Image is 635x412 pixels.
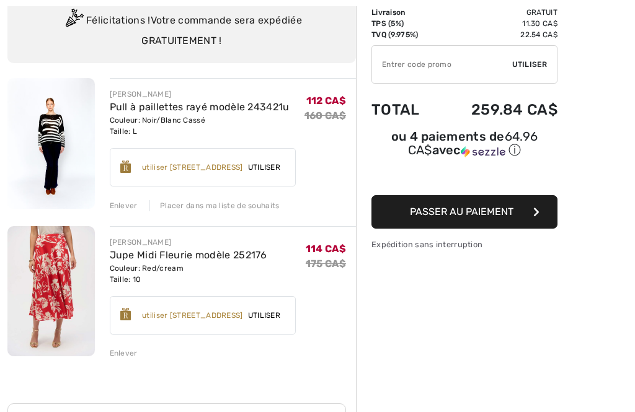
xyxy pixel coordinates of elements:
span: 64.96 CA$ [408,129,538,157]
span: Utiliser [243,310,285,321]
td: TPS (5%) [371,18,438,29]
input: Code promo [372,46,512,83]
img: Jupe Midi Fleurie modèle 252176 [7,226,95,356]
div: ou 4 paiements de64.96 CA$avecSezzle Cliquez pour en savoir plus sur Sezzle [371,131,557,163]
div: Expédition sans interruption [371,239,557,250]
td: Livraison [371,7,438,18]
img: Sezzle [461,146,505,157]
div: Félicitations ! Votre commande sera expédiée GRATUITEMENT ! [22,9,341,48]
div: Enlever [110,348,138,359]
div: utiliser [STREET_ADDRESS] [142,162,243,173]
img: Reward-Logo.svg [120,308,131,320]
img: Congratulation2.svg [61,9,86,33]
s: 160 CA$ [304,110,346,121]
a: Pull à paillettes rayé modèle 243421u [110,101,290,113]
span: 112 CA$ [306,95,346,107]
td: 259.84 CA$ [438,89,557,131]
div: [PERSON_NAME] [110,237,267,248]
div: Placer dans ma liste de souhaits [149,200,280,211]
s: 175 CA$ [306,258,346,270]
span: Utiliser [243,162,285,173]
td: 22.54 CA$ [438,29,557,40]
td: TVQ (9.975%) [371,29,438,40]
img: Reward-Logo.svg [120,160,131,173]
iframe: PayPal-paypal [371,163,557,191]
td: 11.30 CA$ [438,18,557,29]
div: Enlever [110,200,138,211]
span: Utiliser [512,59,547,70]
div: utiliser [STREET_ADDRESS] [142,310,243,321]
td: Total [371,89,438,131]
img: Pull à paillettes rayé modèle 243421u [7,78,95,209]
div: ou 4 paiements de avec [371,131,557,159]
span: 114 CA$ [306,243,346,255]
div: [PERSON_NAME] [110,89,290,100]
div: Couleur: Red/cream Taille: 10 [110,263,267,285]
button: Passer au paiement [371,195,557,229]
div: Couleur: Noir/Blanc Cassé Taille: L [110,115,290,137]
td: Gratuit [438,7,557,18]
a: Jupe Midi Fleurie modèle 252176 [110,249,267,261]
span: Passer au paiement [410,206,513,217]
